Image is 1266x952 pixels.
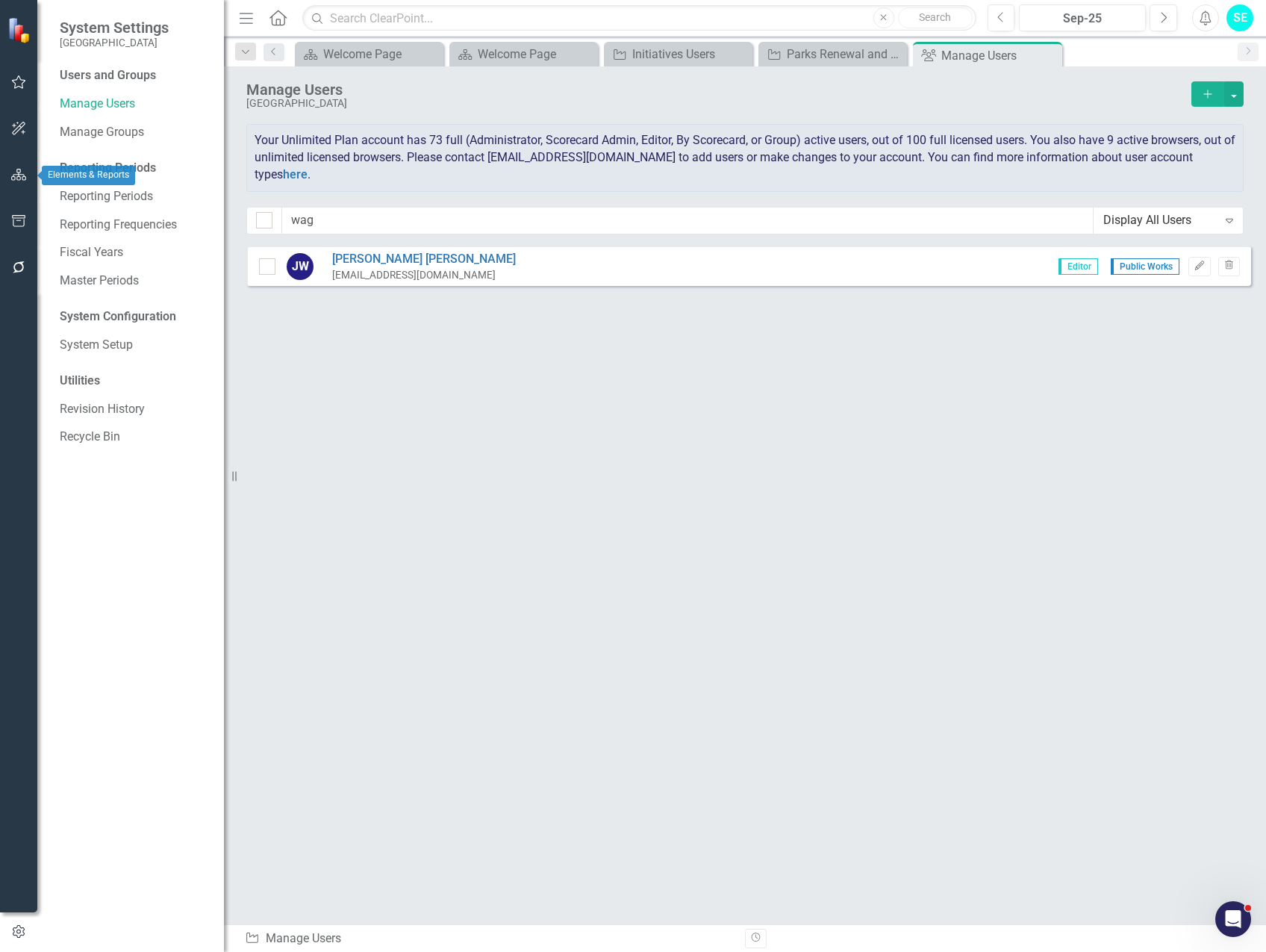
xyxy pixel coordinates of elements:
[60,308,209,326] div: System Configuration
[453,45,594,63] a: Welcome Page
[941,46,1058,65] div: Manage Users
[60,244,209,261] a: Fiscal Years
[60,401,209,418] a: Revision History
[255,133,1235,181] span: Your Unlimited Plan account has 73 full (Administrator, Scorecard Admin, Editor, By Scorecard, or...
[1215,901,1251,937] iframe: Intercom live chat
[1019,4,1146,31] button: Sep-25
[60,19,169,37] span: System Settings
[60,188,209,205] a: Reporting Periods
[60,217,209,234] a: Reporting Frequencies
[323,45,440,63] div: Welcome Page
[60,124,209,141] a: Manage Groups
[60,96,209,113] a: Manage Users
[632,45,749,63] div: Initiatives Users
[7,16,34,43] img: ClearPoint Strategy
[762,45,903,63] a: Parks Renewal and Replacement Program ("Operation Sparkle")
[60,373,209,390] div: Utilities
[919,11,951,23] span: Search
[1058,258,1098,275] span: Editor
[302,5,976,31] input: Search ClearPoint...
[246,81,1184,98] div: Manage Users
[60,337,209,354] a: System Setup
[898,7,973,28] button: Search
[60,160,209,177] div: Reporting Periods
[1103,212,1217,229] div: Display All Users
[60,273,209,290] a: Master Periods
[283,167,308,181] a: here
[245,930,734,948] div: Manage Users
[299,45,440,63] a: Welcome Page
[281,207,1094,234] input: Filter Users...
[332,268,516,282] div: [EMAIL_ADDRESS][DOMAIN_NAME]
[287,253,314,280] div: JW
[1226,4,1253,31] button: SE
[332,251,516,268] a: [PERSON_NAME] [PERSON_NAME]
[608,45,749,63] a: Initiatives Users
[42,166,135,185] div: Elements & Reports
[60,37,169,49] small: [GEOGRAPHIC_DATA]
[787,45,903,63] div: Parks Renewal and Replacement Program ("Operation Sparkle")
[60,429,209,446] a: Recycle Bin
[246,98,1184,109] div: [GEOGRAPHIC_DATA]
[1111,258,1179,275] span: Public Works
[478,45,594,63] div: Welcome Page
[60,67,209,84] div: Users and Groups
[1024,10,1141,28] div: Sep-25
